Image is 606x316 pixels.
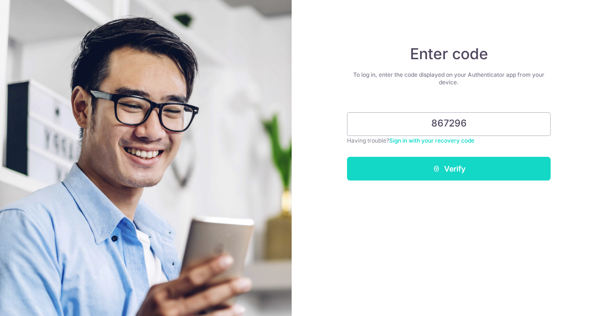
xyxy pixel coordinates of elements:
button: Verify [347,157,551,181]
h4: Enter code [347,45,551,63]
div: Having trouble? [347,136,551,145]
div: To log in, enter the code displayed on your Authenticator app from your device. [347,71,551,86]
input: Enter 6 digit code [347,112,551,136]
a: Sign in with your recovery code [389,137,474,144]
